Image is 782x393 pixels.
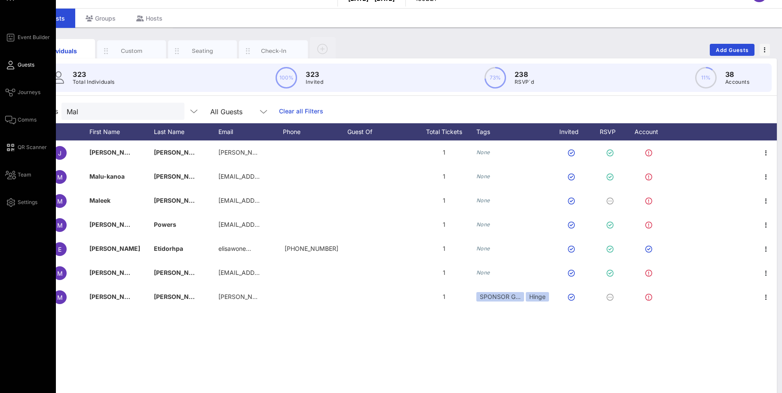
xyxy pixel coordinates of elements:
[5,115,37,125] a: Comms
[218,149,371,156] span: [PERSON_NAME][EMAIL_ADDRESS][DOMAIN_NAME]
[412,189,476,213] div: 1
[18,88,40,96] span: Journeys
[57,270,63,277] span: M
[154,123,218,140] div: Last Name
[57,174,63,181] span: M
[412,140,476,165] div: 1
[476,173,490,180] i: None
[18,61,34,69] span: Guests
[627,123,674,140] div: Account
[412,261,476,285] div: 1
[57,294,63,301] span: M
[279,107,323,116] a: Clear all Filters
[5,60,34,70] a: Guests
[89,123,154,140] div: First Name
[306,69,323,79] p: 323
[210,108,242,116] div: All Guests
[476,221,490,228] i: None
[515,69,534,79] p: 238
[218,173,371,180] span: [EMAIL_ADDRESS][PERSON_NAME][DOMAIN_NAME]
[412,213,476,237] div: 1
[476,123,549,140] div: Tags
[154,197,205,204] span: [PERSON_NAME]
[218,237,251,261] p: elisawone…
[306,78,323,86] p: Invited
[89,293,140,300] span: [PERSON_NAME]
[18,116,37,124] span: Comms
[476,197,490,204] i: None
[73,69,115,79] p: 323
[476,269,490,276] i: None
[58,246,61,253] span: E
[89,269,140,276] span: [PERSON_NAME]
[476,292,524,302] div: SPONSOR G…
[154,173,205,180] span: [PERSON_NAME]
[715,47,749,53] span: Add Guests
[412,123,476,140] div: Total Tickets
[725,69,749,79] p: 38
[218,123,283,140] div: Email
[347,123,412,140] div: Guest Of
[154,221,176,228] span: Powers
[5,32,50,43] a: Event Builder
[218,269,322,276] span: [EMAIL_ADDRESS][DOMAIN_NAME]
[57,222,63,229] span: M
[725,78,749,86] p: Accounts
[285,245,338,252] span: +12107191589
[255,47,293,55] div: Check-In
[476,245,490,252] i: None
[57,198,63,205] span: M
[476,149,490,155] i: None
[184,47,222,55] div: Seating
[526,292,549,302] div: Hinge
[154,245,183,252] span: Etidorhpa
[5,87,40,97] a: Journeys
[5,197,37,207] a: Settings
[18,198,37,206] span: Settings
[18,171,31,179] span: Team
[549,123,597,140] div: Invited
[89,245,140,252] span: [PERSON_NAME]
[515,78,534,86] p: RSVP`d
[412,285,476,309] div: 1
[218,221,322,228] span: [EMAIL_ADDRESS][DOMAIN_NAME]
[58,149,61,157] span: J
[205,103,274,120] div: All Guests
[283,123,347,140] div: Phone
[597,123,627,140] div: RSVP
[75,9,126,28] div: Groups
[218,293,421,300] span: [PERSON_NAME][EMAIL_ADDRESS][PERSON_NAME][DOMAIN_NAME]
[218,197,322,204] span: [EMAIL_ADDRESS][DOMAIN_NAME]
[412,165,476,189] div: 1
[5,170,31,180] a: Team
[73,78,115,86] p: Total Individuals
[126,9,173,28] div: Hosts
[42,46,80,55] div: Individuals
[154,269,205,276] span: [PERSON_NAME]
[710,44,754,56] button: Add Guests
[89,149,140,156] span: [PERSON_NAME]
[154,293,205,300] span: [PERSON_NAME]
[412,237,476,261] div: 1
[5,142,47,152] a: QR Scanner
[89,197,110,204] span: Maleek
[154,149,205,156] span: [PERSON_NAME]
[89,173,125,180] span: Malu-kanoa
[18,34,50,41] span: Event Builder
[89,221,140,228] span: [PERSON_NAME]
[113,47,151,55] div: Custom
[18,143,47,151] span: QR Scanner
